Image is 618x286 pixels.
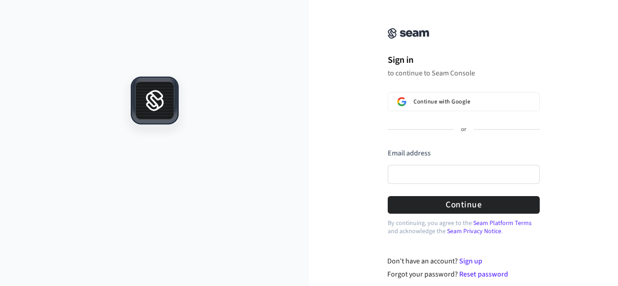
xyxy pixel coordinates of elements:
p: to continue to Seam Console [388,69,540,78]
label: Email address [388,148,431,158]
a: Sign up [459,256,482,266]
img: Seam Console [388,28,429,39]
a: Reset password [459,269,508,279]
p: By continuing, you agree to the and acknowledge the . [388,219,540,235]
h1: Sign in [388,53,540,67]
span: Continue with Google [414,98,470,105]
div: Don't have an account? [387,256,540,267]
button: Continue [388,196,540,214]
button: Sign in with GoogleContinue with Google [388,92,540,111]
p: or [461,126,466,134]
a: Seam Privacy Notice [447,227,501,236]
div: Forgot your password? [387,269,540,280]
img: Sign in with Google [397,97,406,106]
a: Seam Platform Terms [473,219,532,228]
